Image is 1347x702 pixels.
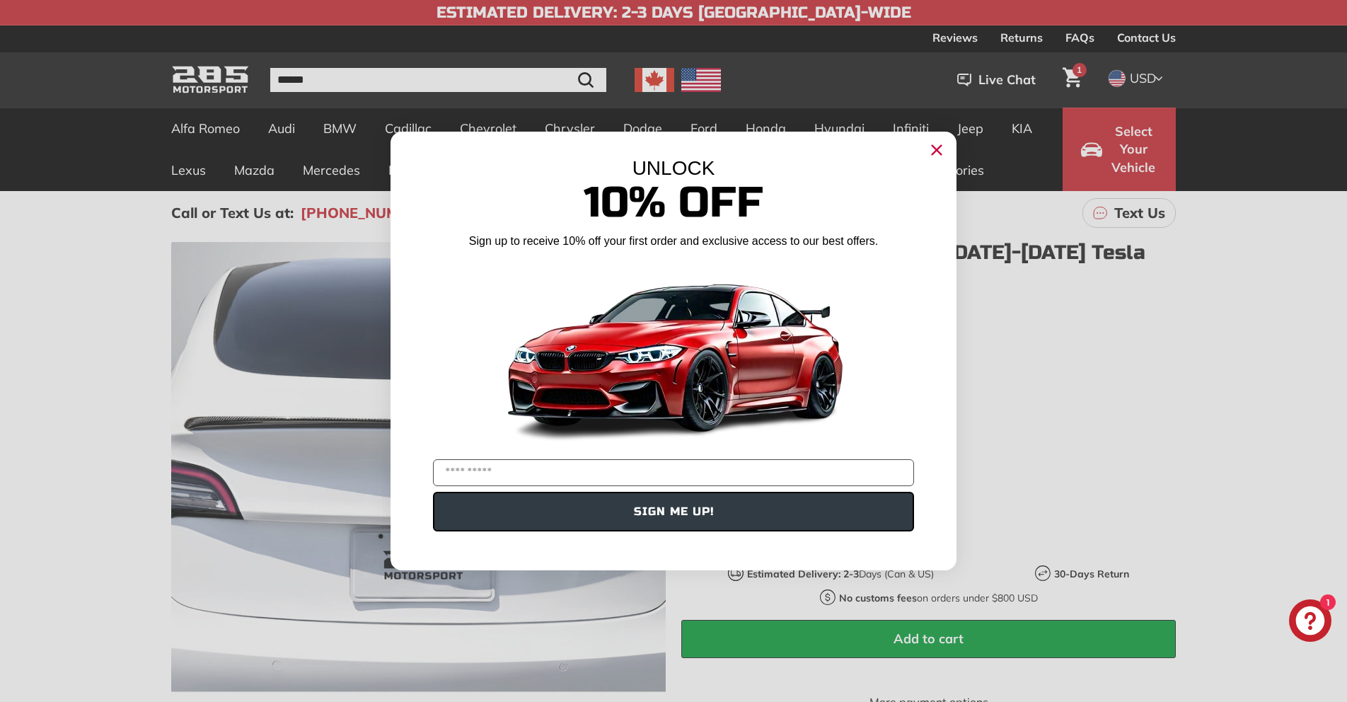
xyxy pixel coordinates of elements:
button: Close dialog [925,139,948,161]
img: Banner showing BMW 4 Series Body kit [497,255,850,454]
inbox-online-store-chat: Shopify online store chat [1285,599,1336,645]
button: SIGN ME UP! [433,492,914,531]
input: YOUR EMAIL [433,459,914,486]
span: 10% Off [584,177,763,229]
span: Sign up to receive 10% off your first order and exclusive access to our best offers. [469,235,878,247]
span: UNLOCK [632,157,715,179]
